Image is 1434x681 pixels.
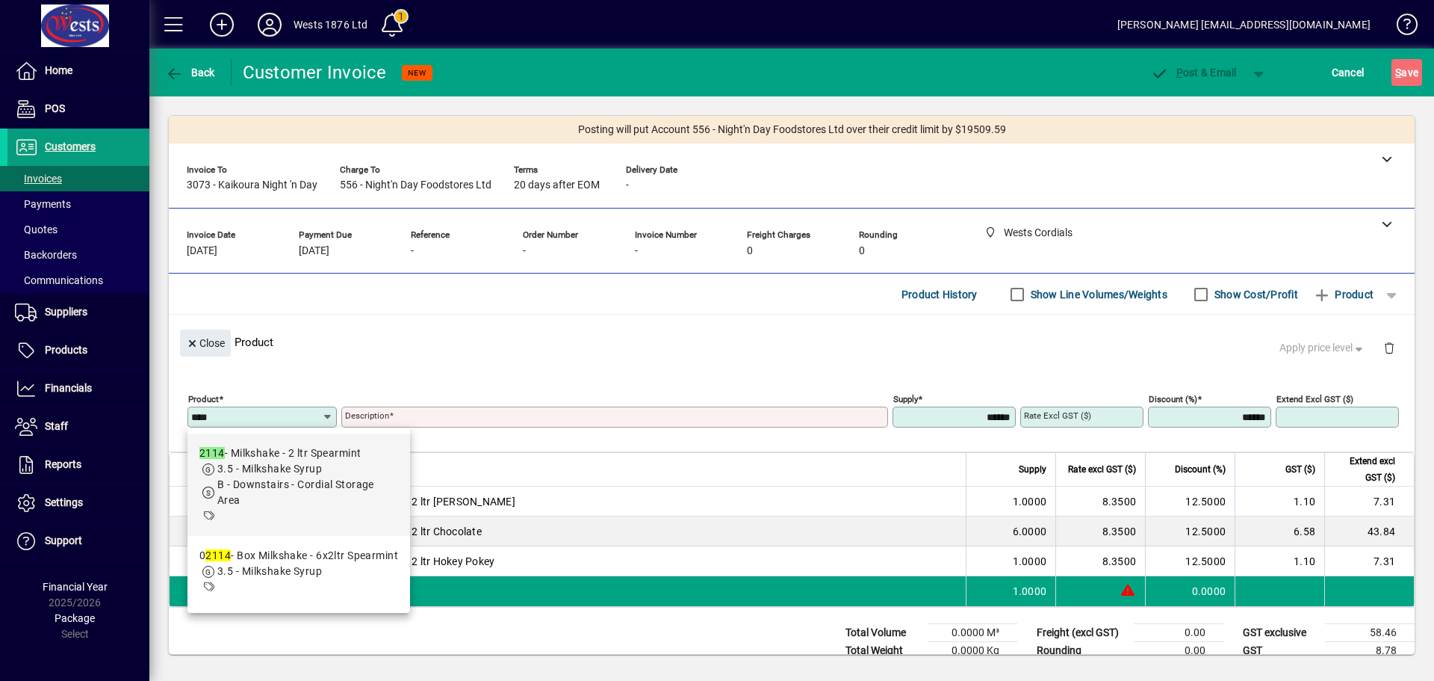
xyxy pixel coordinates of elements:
button: Apply price level [1273,335,1372,362]
a: Invoices [7,166,149,191]
td: 12.5000 [1145,517,1235,546]
span: Rate excl GST ($) [1068,461,1136,478]
div: Product [169,315,1415,369]
span: 3.5 - Milkshake Syrup [217,565,322,577]
span: 20 days after EOM [514,179,600,191]
span: Discount (%) [1175,461,1226,478]
a: Home [7,52,149,90]
div: 0 - Box Milkshake - 6x2ltr Spearmint [199,548,398,564]
span: Milkshake - 2 ltr Chocolate [356,524,482,539]
button: Add [198,11,246,38]
span: Package [55,612,95,624]
em: 2114 [205,549,231,561]
span: 3073 - Kaikoura Night 'n Day [187,179,317,191]
span: Extend excl GST ($) [1334,453,1395,486]
a: Staff [7,408,149,446]
button: Save [1391,59,1422,86]
a: Settings [7,484,149,522]
button: Post & Email [1143,59,1244,86]
td: 1.10 [1235,546,1324,576]
td: 43.84 [1324,517,1414,546]
app-page-header-button: Close [176,336,235,349]
span: Milkshake - 2 ltr [PERSON_NAME] [356,494,515,509]
td: Rounding [1029,642,1134,660]
span: [DATE] [299,245,329,257]
mat-option: 2114 - Milkshake - 2 ltr Spearmint [187,434,410,536]
span: 0 [747,245,753,257]
span: NEW [408,68,426,78]
mat-label: Discount (%) [1149,394,1197,404]
span: - [635,245,638,257]
span: 0 [859,245,865,257]
span: 1.0000 [1013,584,1047,599]
td: Total Weight [838,642,928,660]
td: 6.58 [1235,517,1324,546]
a: Products [7,332,149,369]
td: 8.78 [1325,642,1415,660]
mat-label: Extend excl GST ($) [1276,394,1353,404]
app-page-header-button: Delete [1371,341,1407,354]
span: Payments [15,198,71,210]
span: 3.5 - Milkshake Syrup [217,463,322,475]
span: S [1395,67,1401,78]
a: Support [7,523,149,560]
span: GST ($) [1285,461,1315,478]
button: Back [161,59,219,86]
td: 58.46 [1325,624,1415,642]
div: 8.3500 [1065,524,1136,539]
span: Cancel [1332,61,1365,84]
span: Staff [45,420,68,432]
span: Apply price level [1279,340,1366,356]
mat-option: 02114 - Box Milkshake - 6x2ltr Spearmint [187,536,410,607]
button: Delete [1371,330,1407,366]
span: 1.0000 [1013,494,1047,509]
td: 0.00 [1134,642,1223,660]
td: 7.31 [1324,487,1414,517]
td: GST [1235,642,1325,660]
td: 1.10 [1235,487,1324,517]
td: 12.5000 [1145,546,1235,576]
mat-label: Description [345,410,389,421]
span: Milkshake - 2 ltr Hokey Pokey [356,554,494,569]
span: [DATE] [187,245,217,257]
span: Support [45,534,82,546]
span: 6.0000 [1013,524,1047,539]
span: Customers [45,141,96,152]
a: Quotes [7,217,149,242]
div: Customer Invoice [243,61,387,84]
td: 12.5000 [1145,487,1235,517]
mat-label: Product [188,394,219,404]
td: Total Volume [838,624,928,642]
a: Communications [7,268,149,293]
mat-label: Rate excl GST ($) [1024,410,1091,421]
td: 7.31 [1324,546,1414,576]
a: Backorders [7,242,149,268]
span: ave [1395,61,1418,84]
span: Communications [15,274,103,286]
span: Product History [901,283,978,306]
button: Cancel [1328,59,1368,86]
td: 0.0000 [1145,576,1235,606]
td: GST exclusive [1235,624,1325,642]
span: - [626,179,629,191]
a: Knowledge Base [1385,3,1415,52]
td: 0.00 [1134,624,1223,642]
span: Settings [45,496,83,508]
em: 2114 [199,447,225,459]
div: 8.3500 [1065,494,1136,509]
span: Back [165,67,215,78]
span: Close [186,331,225,356]
span: 556 - Night'n Day Foodstores Ltd [340,179,491,191]
span: Reports [45,458,81,470]
td: 0.0000 Kg [928,642,1017,660]
label: Show Cost/Profit [1211,287,1298,302]
a: Financials [7,370,149,407]
span: 1.0000 [1013,554,1047,569]
div: 8.3500 [1065,554,1136,569]
a: Payments [7,191,149,217]
label: Show Line Volumes/Weights [1028,287,1167,302]
span: Products [45,344,87,356]
div: - Milkshake - 2 ltr Spearmint [199,446,398,461]
a: Suppliers [7,294,149,331]
span: Posting will put Account 556 - Night'n Day Foodstores Ltd over their credit limit by $19509.59 [578,122,1006,138]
